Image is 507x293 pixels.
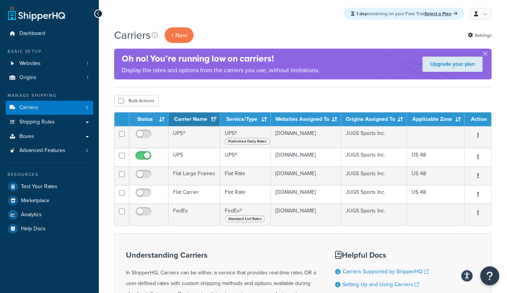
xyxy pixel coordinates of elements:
td: [DOMAIN_NAME] [271,126,341,148]
td: Flat Carrier [168,185,220,204]
h1: Carriers [114,28,151,43]
span: Marketplace [21,198,49,204]
td: UPS® [168,126,220,148]
li: Carriers [6,101,93,115]
td: FedEx [168,204,220,225]
th: Service/Type: activate to sort column ascending [220,112,271,126]
th: Action [465,112,491,126]
td: JUGS Sports Inc. [341,166,407,185]
a: Carriers 5 [6,101,93,115]
button: Bulk Actions [114,95,159,106]
span: Help Docs [21,226,46,232]
div: Manage Shipping [6,92,93,99]
span: 1 [87,74,88,81]
a: Dashboard [6,27,93,41]
a: Shipping Rules [6,115,93,129]
td: JUGS Sports Inc. [341,185,407,204]
span: Origins [19,74,37,81]
th: Applicable Zone: activate to sort column ascending [407,112,465,126]
td: JUGS Sports Inc. [341,148,407,166]
td: US 48 [407,166,465,185]
a: Boxes [6,130,93,144]
th: Origins Assigned To: activate to sort column ascending [341,112,407,126]
div: Resources [6,171,93,178]
li: Websites [6,57,93,71]
a: Settings [468,30,492,41]
a: ShipperHQ Home [8,6,65,21]
td: [DOMAIN_NAME] [271,148,341,166]
div: remaining on your Free Trial [344,8,464,20]
span: 5 [86,105,88,111]
td: [DOMAIN_NAME] [271,166,341,185]
th: Websites Assigned To: activate to sort column ascending [271,112,341,126]
span: Published Daily Rates [225,138,270,145]
td: JUGS Sports Inc. [341,126,407,148]
a: Setting Up and Using Carriers [343,280,419,288]
button: Open Resource Center [480,266,499,285]
td: Flat Rate [220,166,271,185]
span: Shipping Rules [19,119,55,125]
div: Basic Setup [6,48,93,55]
span: Advanced Features [19,147,65,154]
h3: Understanding Carriers [126,251,316,259]
td: JUGS Sports Inc. [341,204,407,225]
span: Analytics [21,212,42,218]
a: Origins 1 [6,71,93,85]
th: Carrier Name: activate to sort column ascending [168,112,220,126]
a: Select a Plan [424,10,458,17]
td: FedEx® [220,204,271,225]
span: Websites [19,60,41,67]
button: + New [165,27,194,43]
a: Upgrade your plan [423,57,483,72]
li: Origins [6,71,93,85]
a: Advanced Features 2 [6,144,93,158]
span: 1 [87,60,88,67]
span: Carriers [19,105,38,111]
a: Websites 1 [6,57,93,71]
td: Flat Large Frames [168,166,220,185]
a: Test Your Rates [6,180,93,193]
span: Dashboard [19,30,45,37]
h4: Oh no! You’re running low on carriers! [122,52,319,65]
th: Status: activate to sort column ascending [129,112,168,126]
td: Flat Rate [220,185,271,204]
td: UPS® [220,126,271,148]
td: UPS® [220,148,271,166]
a: Marketplace [6,194,93,207]
td: UPS [168,148,220,166]
a: Help Docs [6,222,93,236]
a: Analytics [6,208,93,222]
span: Test Your Rates [21,184,57,190]
span: Boxes [19,133,34,140]
span: Standard List Rates [225,215,265,222]
li: Advanced Features [6,144,93,158]
a: Carriers Supported by ShipperHQ [343,268,429,276]
td: [DOMAIN_NAME] [271,204,341,225]
p: Display the rates and options from the carriers you use, without limitations. [122,65,319,76]
span: 2 [86,147,88,154]
td: [DOMAIN_NAME] [271,185,341,204]
h3: Helpful Docs [335,251,434,259]
strong: 1 day [356,10,367,17]
td: US 48 [407,148,465,166]
td: US 48 [407,185,465,204]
